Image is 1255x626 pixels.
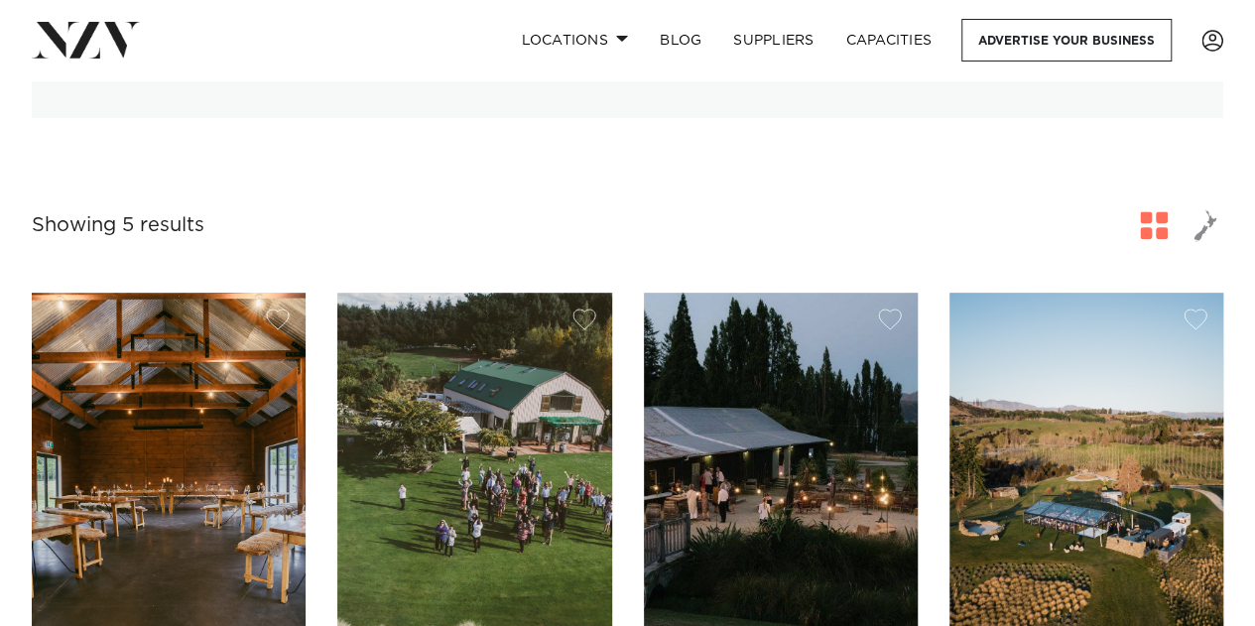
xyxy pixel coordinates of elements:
[32,210,204,241] div: Showing 5 results
[505,19,644,62] a: Locations
[32,22,140,58] img: nzv-logo.png
[961,19,1172,62] a: Advertise your business
[644,19,717,62] a: BLOG
[830,19,948,62] a: Capacities
[717,19,829,62] a: SUPPLIERS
